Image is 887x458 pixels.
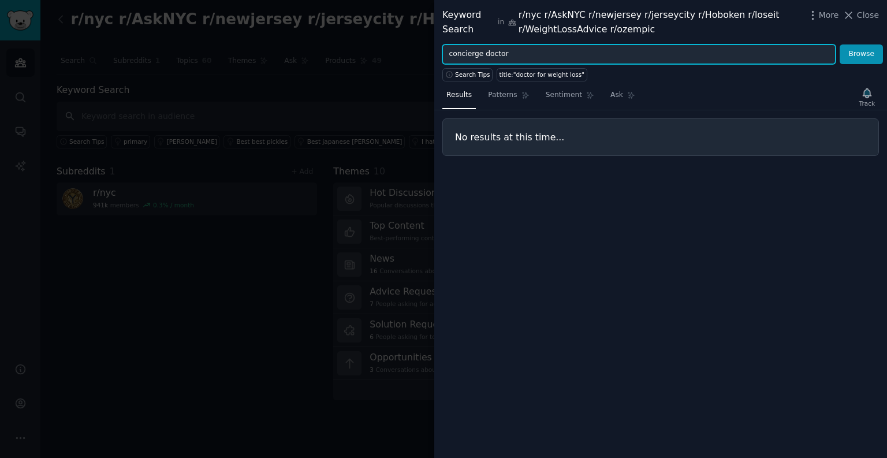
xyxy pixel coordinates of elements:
[442,8,800,36] div: Keyword Search r/nyc r/AskNYC r/newjersey r/jerseycity r/Hoboken r/loseit r/WeightLossAdvice r/oz...
[488,90,517,100] span: Patterns
[807,9,839,21] button: More
[455,70,490,79] span: Search Tips
[442,86,476,110] a: Results
[610,90,623,100] span: Ask
[498,17,504,28] span: in
[484,86,533,110] a: Patterns
[497,68,587,81] a: title:"doctor for weight loss"
[455,131,866,143] h3: No results at this time...
[819,9,839,21] span: More
[606,86,639,110] a: Ask
[542,86,598,110] a: Sentiment
[840,44,883,64] button: Browse
[500,70,585,79] div: title:"doctor for weight loss"
[446,90,472,100] span: Results
[546,90,582,100] span: Sentiment
[442,44,836,64] input: Try a keyword related to your business
[857,9,879,21] span: Close
[442,68,493,81] button: Search Tips
[843,9,879,21] button: Close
